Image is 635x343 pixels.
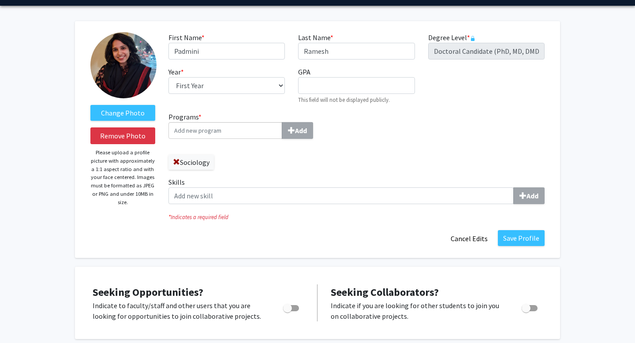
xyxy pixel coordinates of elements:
[331,300,505,321] p: Indicate if you are looking for other students to join you on collaborative projects.
[470,36,475,41] svg: This information is provided and automatically updated by Johns Hopkins University and is not edi...
[518,300,542,313] div: Toggle
[168,112,350,139] label: Programs
[282,122,313,139] button: Programs*
[168,187,514,204] input: SkillsAdd
[498,230,545,246] button: Save Profile
[93,285,203,299] span: Seeking Opportunities?
[168,213,545,221] i: Indicates a required field
[280,300,304,313] div: Toggle
[513,187,545,204] button: Skills
[90,32,157,98] img: Profile Picture
[331,285,439,299] span: Seeking Collaborators?
[90,149,155,206] p: Please upload a profile picture with approximately a 1:1 aspect ratio and with your face centered...
[168,67,184,77] label: Year
[527,191,538,200] b: Add
[168,32,205,43] label: First Name
[90,105,155,121] label: ChangeProfile Picture
[298,67,310,77] label: GPA
[168,177,545,204] label: Skills
[93,300,266,321] p: Indicate to faculty/staff and other users that you are looking for opportunities to join collabor...
[445,230,493,247] button: Cancel Edits
[90,127,155,144] button: Remove Photo
[298,96,390,103] small: This field will not be displayed publicly.
[168,122,282,139] input: Programs*Add
[298,32,333,43] label: Last Name
[428,32,475,43] label: Degree Level
[168,155,214,170] label: Sociology
[7,303,37,336] iframe: Chat
[295,126,307,135] b: Add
